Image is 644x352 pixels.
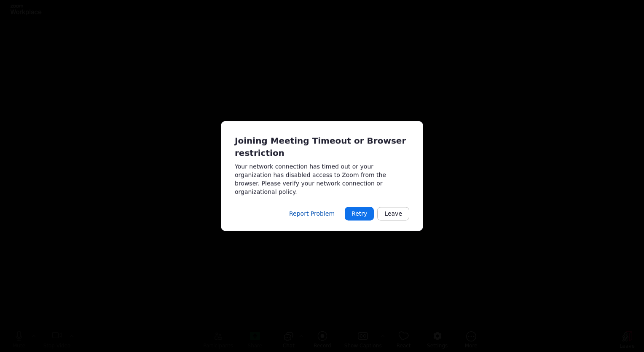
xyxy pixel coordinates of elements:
button: Retry [345,207,374,221]
div: Meeting connected timeout. [221,121,423,231]
div: Joining Meeting Timeout or Browser restriction [235,135,409,159]
div: Your network connection has timed out or your organization has disabled access to Zoom from the b... [235,162,409,196]
button: Leave [377,207,409,221]
button: Report Problem [282,207,341,221]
